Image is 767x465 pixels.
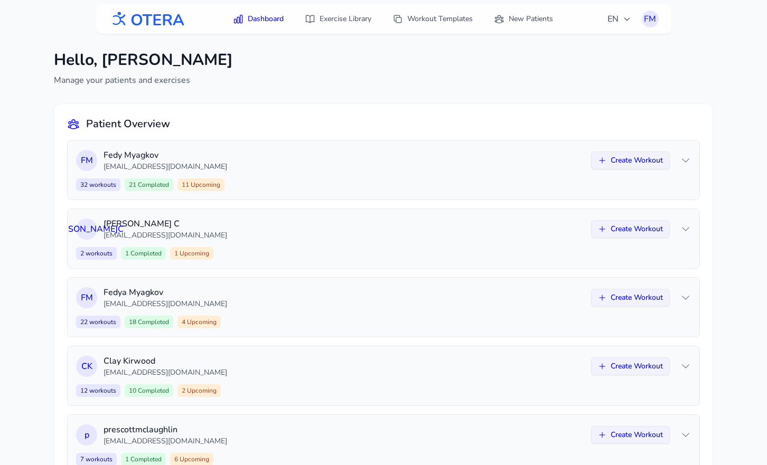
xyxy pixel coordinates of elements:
[170,247,213,260] span: 1
[129,455,162,463] span: Completed
[104,230,585,241] p: [EMAIL_ADDRESS][DOMAIN_NAME]
[104,162,585,172] p: [EMAIL_ADDRESS][DOMAIN_NAME]
[76,178,120,191] span: 32
[125,178,173,191] span: 21
[591,151,670,169] button: Create Workout
[86,117,170,131] h2: Patient Overview
[81,154,93,167] span: F M
[104,149,585,162] p: Fedy Myagkov
[104,436,585,447] p: [EMAIL_ADDRESS][DOMAIN_NAME]
[177,316,221,328] span: 4
[104,367,585,378] p: [EMAIL_ADDRESS][DOMAIN_NAME]
[84,455,113,463] span: workouts
[84,249,113,258] span: workouts
[104,423,585,436] p: prescottmclaughlin
[125,384,173,397] span: 10
[177,384,221,397] span: 2
[81,291,93,304] span: F M
[88,386,116,395] span: workouts
[104,286,585,299] p: Fedya Myagkov
[189,181,220,189] span: Upcoming
[227,10,290,29] a: Dashboard
[81,360,92,373] span: C K
[298,10,378,29] a: Exercise Library
[185,386,217,395] span: Upcoming
[50,223,124,235] span: [PERSON_NAME] С
[76,316,120,328] span: 22
[129,249,162,258] span: Completed
[607,13,631,25] span: EN
[488,10,559,29] a: New Patients
[121,247,166,260] span: 1
[591,357,670,375] button: Create Workout
[109,7,185,31] img: OTERA logo
[125,316,173,328] span: 18
[136,318,169,326] span: Completed
[178,249,209,258] span: Upcoming
[591,289,670,307] button: Create Workout
[104,299,585,309] p: [EMAIL_ADDRESS][DOMAIN_NAME]
[76,384,120,397] span: 12
[54,74,233,87] p: Manage your patients and exercises
[85,429,89,441] span: p
[591,220,670,238] button: Create Workout
[185,318,217,326] span: Upcoming
[54,51,233,70] h1: Hello, [PERSON_NAME]
[601,8,638,30] button: EN
[178,455,209,463] span: Upcoming
[136,181,169,189] span: Completed
[104,217,585,230] p: [PERSON_NAME] С
[88,318,116,326] span: workouts
[386,10,479,29] a: Workout Templates
[591,426,670,444] button: Create Workout
[104,355,585,367] p: Clay Kirwood
[88,181,116,189] span: workouts
[136,386,169,395] span: Completed
[642,11,659,27] button: FM
[76,247,117,260] span: 2
[177,178,225,191] span: 11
